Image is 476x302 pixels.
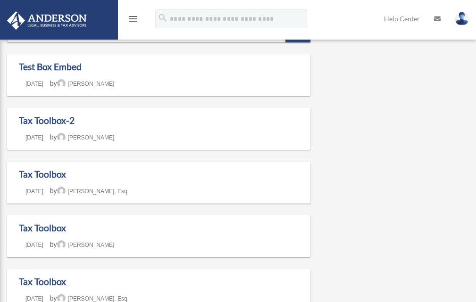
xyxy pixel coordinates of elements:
a: Tax Toolbox [19,169,66,180]
a: [PERSON_NAME] [57,134,115,141]
a: Test Box Embed [19,61,82,72]
a: Tax Toolbox [19,222,66,233]
a: [DATE] [19,188,50,195]
span: by [50,80,115,87]
a: [PERSON_NAME] [57,81,115,87]
a: [DATE] [19,242,50,248]
a: Tax Toolbox [19,276,66,287]
a: [DATE] [19,134,50,141]
span: by [50,133,115,141]
a: [DATE] [19,81,50,87]
a: [PERSON_NAME], Esq. [57,188,129,195]
span: by [50,241,115,248]
a: [PERSON_NAME] [57,242,115,248]
i: search [158,13,168,23]
span: by [50,294,129,302]
span: by [50,187,129,195]
a: [PERSON_NAME], Esq. [57,295,129,302]
img: Anderson Advisors Platinum Portal [4,11,90,30]
img: User Pic [455,12,469,25]
a: Tax Toolbox-2 [19,115,75,126]
i: menu [127,13,139,24]
a: menu [127,16,139,24]
a: [DATE] [19,295,50,302]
